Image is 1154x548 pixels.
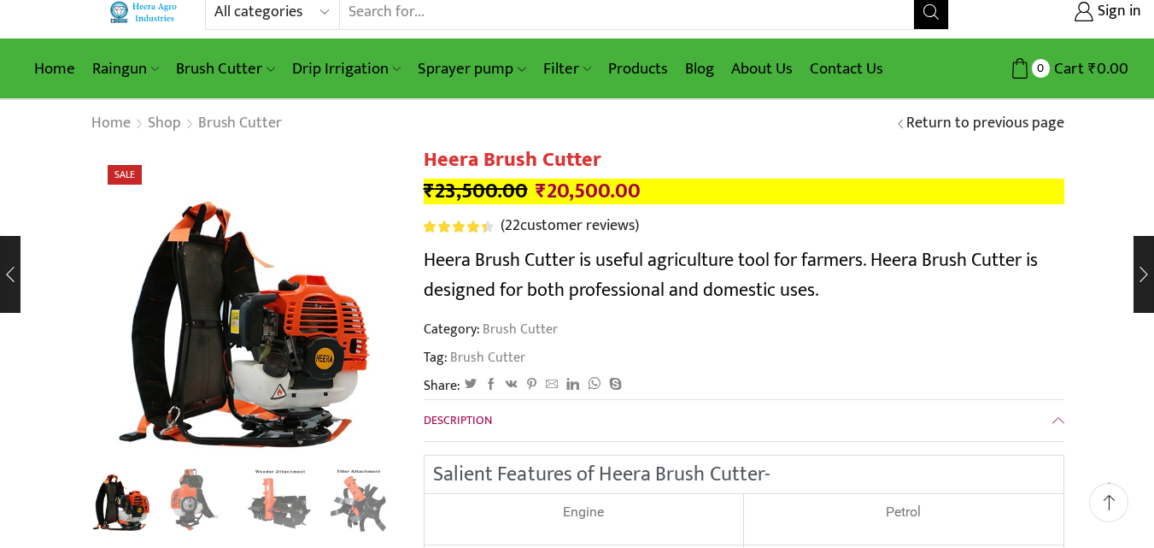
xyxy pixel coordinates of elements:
[284,49,409,89] a: Drip Irrigation
[1032,59,1050,77] span: 0
[1093,1,1141,23] span: Sign in
[1088,56,1128,82] bdi: 0.00
[536,174,641,209] bdi: 20,500.00
[433,464,1055,485] h2: Salient Features of Heera Brush Cutter-
[91,113,283,135] nav: Breadcrumb
[165,464,236,535] a: 4
[433,503,735,522] p: Engine
[244,464,315,535] a: Weeder Ataachment
[424,221,487,233] span: Rated out of 5 based on customer ratings
[165,464,236,533] li: 2 / 8
[91,113,132,135] a: Home
[167,49,283,89] a: Brush Cutter
[424,376,460,396] span: Share:
[448,348,525,368] a: Brush Cutter
[84,49,167,89] a: Raingun
[480,318,558,340] a: Brush Cutter
[424,174,528,209] bdi: 23,500.00
[505,213,520,239] span: 22
[91,148,398,456] div: 1 / 8
[535,49,600,89] a: Filter
[424,174,435,209] span: ₹
[424,221,496,233] span: 22
[424,400,1064,441] a: Description
[600,49,677,89] a: Products
[424,221,493,233] div: Rated 4.55 out of 5
[536,174,547,209] span: ₹
[197,113,283,135] a: Brush Cutter
[424,348,1064,368] span: Tag:
[906,113,1064,135] a: Return to previous page
[323,464,394,535] a: Tiller Attachmnet
[801,49,892,89] a: Contact Us
[86,462,157,533] img: Heera Brush Cutter
[108,165,142,185] span: Sale
[26,49,84,89] a: Home
[424,410,492,430] span: Description
[147,113,182,135] a: Shop
[86,464,157,533] li: 1 / 8
[677,49,723,89] a: Blog
[424,245,1038,306] span: Heera Brush Cutter is useful agriculture tool for farmers. Heera Brush Cutter is designed for bot...
[1050,57,1084,80] span: Cart
[723,49,801,89] a: About Us
[244,464,315,533] li: 3 / 8
[501,215,639,238] a: (22customer reviews)
[409,49,534,89] a: Sprayer pump
[424,320,558,339] span: Category:
[323,464,394,533] li: 4 / 8
[424,148,1064,173] h1: Heera Brush Cutter
[1088,56,1097,82] span: ₹
[966,53,1128,85] a: 0 Cart ₹0.00
[753,503,1055,522] p: Petrol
